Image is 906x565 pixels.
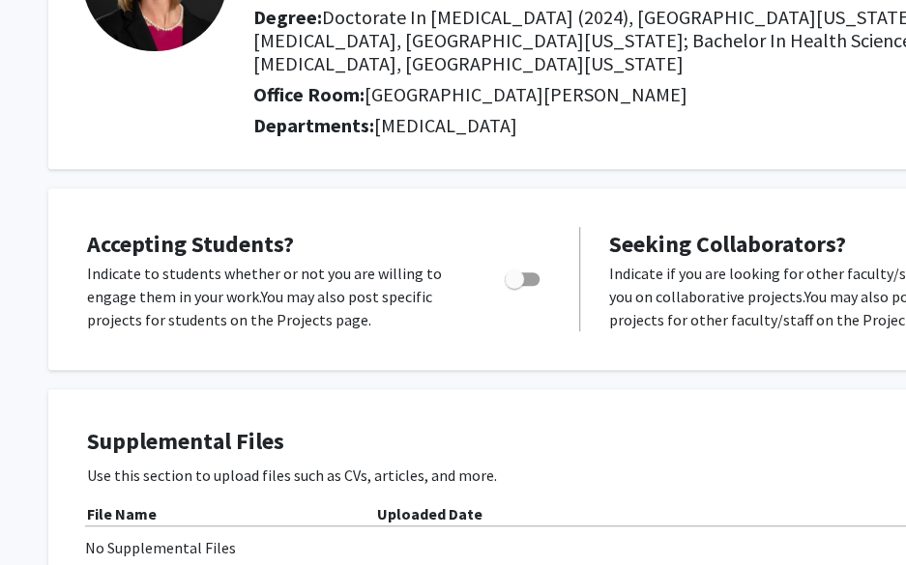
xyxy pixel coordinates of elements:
[87,229,294,259] span: Accepting Students?
[377,504,482,523] b: Uploaded Date
[87,504,157,523] b: File Name
[497,262,550,291] div: Toggle
[374,113,517,137] span: [MEDICAL_DATA]
[365,82,687,106] span: [GEOGRAPHIC_DATA][PERSON_NAME]
[609,229,846,259] span: Seeking Collaborators?
[87,262,468,331] p: Indicate to students whether or not you are willing to engage them in your work. You may also pos...
[15,478,82,551] iframe: Chat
